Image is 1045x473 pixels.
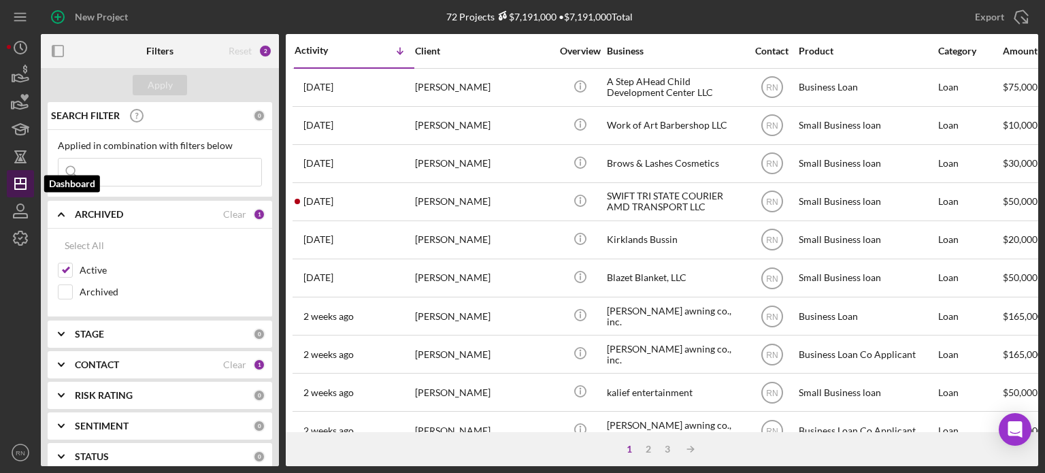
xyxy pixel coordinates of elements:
[799,146,935,182] div: Small Business loan
[75,451,109,462] b: STATUS
[938,260,1001,296] div: Loan
[766,274,778,283] text: RN
[799,46,935,56] div: Product
[607,412,743,448] div: [PERSON_NAME] awning co., inc.
[766,312,778,321] text: RN
[146,46,173,56] b: Filters
[51,110,120,121] b: SEARCH FILTER
[766,235,778,245] text: RN
[975,3,1004,31] div: Export
[799,222,935,258] div: Small Business loan
[658,444,677,455] div: 3
[1003,195,1038,207] span: $50,000
[799,336,935,372] div: Business Loan Co Applicant
[253,389,265,402] div: 0
[495,11,557,22] div: $7,191,000
[75,390,133,401] b: RISK RATING
[253,110,265,122] div: 0
[961,3,1038,31] button: Export
[133,75,187,95] button: Apply
[75,359,119,370] b: CONTACT
[766,121,778,131] text: RN
[415,46,551,56] div: Client
[766,388,778,397] text: RN
[1003,233,1038,245] span: $20,000
[639,444,658,455] div: 2
[766,350,778,359] text: RN
[799,260,935,296] div: Small Business loan
[607,298,743,334] div: [PERSON_NAME] awning co., inc.
[303,158,333,169] time: 2025-09-12 04:09
[75,421,129,431] b: SENTIMENT
[7,439,34,466] button: RN
[303,387,354,398] time: 2025-09-04 09:57
[253,420,265,432] div: 0
[799,374,935,410] div: Small Business loan
[303,120,333,131] time: 2025-09-14 13:38
[415,298,551,334] div: [PERSON_NAME]
[1003,119,1038,131] span: $10,000
[938,374,1001,410] div: Loan
[16,449,25,457] text: RN
[766,426,778,436] text: RN
[303,311,354,322] time: 2025-09-05 14:46
[303,82,333,93] time: 2025-09-16 02:18
[58,232,111,259] button: Select All
[75,329,104,340] b: STAGE
[1003,310,1043,322] span: $165,000
[766,83,778,93] text: RN
[938,46,1001,56] div: Category
[253,451,265,463] div: 0
[1003,348,1043,360] span: $165,000
[766,159,778,169] text: RN
[75,209,123,220] b: ARCHIVED
[415,184,551,220] div: [PERSON_NAME]
[938,222,1001,258] div: Loan
[938,184,1001,220] div: Loan
[80,285,262,299] label: Archived
[938,336,1001,372] div: Loan
[80,263,262,277] label: Active
[253,328,265,340] div: 0
[938,146,1001,182] div: Loan
[148,75,173,95] div: Apply
[938,108,1001,144] div: Loan
[607,69,743,105] div: A Step AHead Child Development Center LLC
[303,196,333,207] time: 2025-09-10 22:18
[799,184,935,220] div: Small Business loan
[415,69,551,105] div: [PERSON_NAME]
[799,298,935,334] div: Business Loan
[415,108,551,144] div: [PERSON_NAME]
[223,209,246,220] div: Clear
[620,444,639,455] div: 1
[607,374,743,410] div: kalief entertainment
[607,46,743,56] div: Business
[799,69,935,105] div: Business Loan
[415,336,551,372] div: [PERSON_NAME]
[303,349,354,360] time: 2025-09-05 13:40
[607,184,743,220] div: SWIFT TRI STATE COURIER AMD TRANSPORT LLC
[229,46,252,56] div: Reset
[415,146,551,182] div: [PERSON_NAME]
[253,208,265,221] div: 1
[415,260,551,296] div: [PERSON_NAME]
[607,108,743,144] div: Work of Art Barbershop LLC
[607,222,743,258] div: Kirklands Bussin
[223,359,246,370] div: Clear
[65,232,104,259] div: Select All
[415,374,551,410] div: [PERSON_NAME]
[554,46,606,56] div: Overview
[746,46,797,56] div: Contact
[303,425,354,436] time: 2025-09-03 14:06
[938,412,1001,448] div: Loan
[938,298,1001,334] div: Loan
[766,197,778,207] text: RN
[1003,387,1038,398] span: $50,000
[999,413,1031,446] div: Open Intercom Messenger
[253,359,265,371] div: 1
[41,3,142,31] button: New Project
[1003,81,1038,93] span: $75,000
[607,260,743,296] div: Blazet Blanket, LLC
[303,272,333,283] time: 2025-09-09 01:23
[415,412,551,448] div: [PERSON_NAME]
